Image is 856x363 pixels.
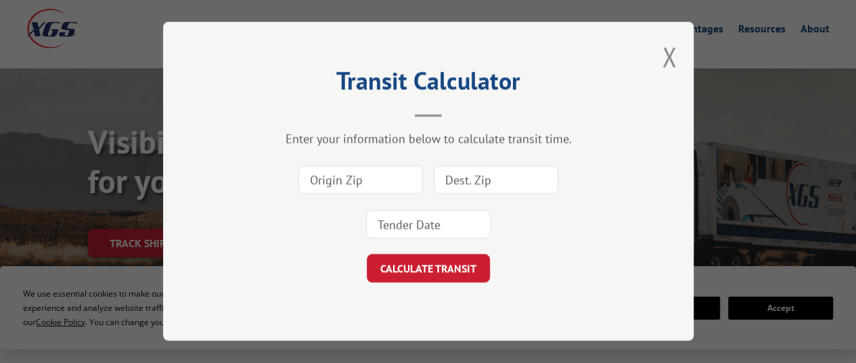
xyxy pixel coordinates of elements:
input: Dest. Zip [434,166,558,194]
button: Close modal [662,39,677,74]
div: Enter your information below to calculate transit time. [231,131,626,147]
button: CALCULATE TRANSIT [367,255,490,283]
input: Tender Date [366,211,491,239]
h2: Transit Calculator [231,71,626,97]
input: Origin Zip [298,166,423,194]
